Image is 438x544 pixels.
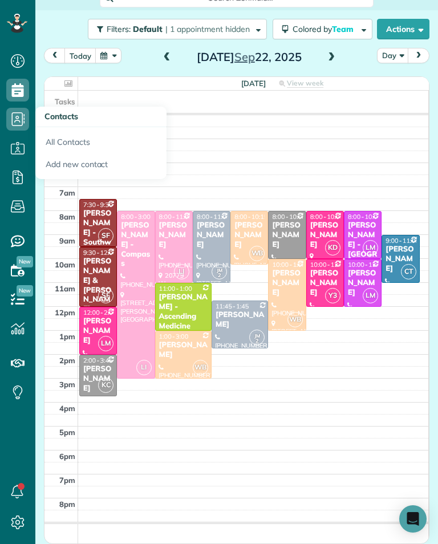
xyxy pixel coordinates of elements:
span: 5pm [59,428,75,437]
span: 10am [55,260,75,269]
button: Colored byTeam [273,19,372,39]
div: [PERSON_NAME] [271,269,302,298]
span: 8:00 - 11:00 [159,213,192,221]
div: [PERSON_NAME] [271,221,302,250]
div: [PERSON_NAME] - Compass [120,221,151,269]
button: today [64,48,96,63]
span: Default [133,24,163,34]
span: 8:00 - 11:00 [197,213,230,221]
span: CT [401,264,416,279]
span: New [17,256,33,267]
div: [PERSON_NAME] - Ascending Medicine [159,293,208,331]
span: 3pm [59,380,75,389]
div: [PERSON_NAME] [215,310,265,330]
span: 8:00 - 10:15 [234,213,267,221]
span: Contacts [44,111,78,121]
span: WB [249,246,265,261]
div: [PERSON_NAME] - Southwest Industrial Electric [83,209,113,286]
span: 10:00 - 12:00 [348,261,385,269]
span: LI [136,360,152,375]
span: LI [174,264,189,279]
span: 7am [59,188,75,197]
span: 7:30 - 9:30 [83,201,113,209]
div: [PERSON_NAME] [385,245,416,274]
span: 2pm [59,356,75,365]
span: SF [98,228,113,243]
div: [PERSON_NAME] [234,221,265,250]
span: 11:00 - 1:00 [159,285,192,293]
span: Y3 [325,288,340,303]
button: next [408,48,429,63]
div: [PERSON_NAME] [347,269,378,298]
span: New [17,285,33,297]
small: 2 [250,336,264,347]
span: 11:45 - 1:45 [216,302,249,310]
span: Filters: [107,24,131,34]
span: KC [98,377,113,393]
span: 12:00 - 2:00 [83,308,116,316]
span: 8pm [59,500,75,509]
span: 8:00 - 3:00 [121,213,151,221]
span: 8:00 - 10:00 [348,213,381,221]
div: [PERSON_NAME] [196,221,227,250]
span: 12pm [55,308,75,317]
div: [PERSON_NAME] [83,316,113,346]
span: WB [193,360,208,375]
span: 8:00 - 10:00 [310,213,343,221]
span: 4pm [59,404,75,413]
span: LM [363,288,378,303]
span: 10:00 - 12:00 [310,261,347,269]
span: 11am [55,284,75,293]
div: [PERSON_NAME] [310,221,340,250]
span: KD [325,240,340,255]
span: JM [254,332,260,339]
div: [PERSON_NAME] [159,221,189,250]
span: 6pm [59,452,75,461]
small: 2 [212,270,226,281]
span: JM [217,267,222,273]
div: [PERSON_NAME] [310,269,340,298]
span: 1pm [59,332,75,341]
span: Team [332,24,355,34]
div: [PERSON_NAME] & [PERSON_NAME] [83,257,113,314]
span: | 1 appointment hidden [165,24,250,34]
div: Open Intercom Messenger [399,505,427,533]
button: prev [44,48,66,63]
span: 10:00 - 1:00 [272,261,305,269]
a: Filters: Default | 1 appointment hidden [82,19,267,39]
span: View week [287,79,323,88]
span: 2:00 - 3:45 [83,356,113,364]
button: Day [377,48,409,63]
span: LM [98,336,113,351]
a: All Contacts [35,127,167,153]
button: Filters: Default | 1 appointment hidden [88,19,267,39]
span: [DATE] [241,79,266,88]
a: Add new contact [35,153,167,180]
span: Colored by [293,24,358,34]
span: SF [98,288,113,303]
span: 7pm [59,476,75,485]
span: Sep [234,50,255,64]
span: 9:00 - 11:00 [386,237,419,245]
span: Tasks [55,97,75,106]
div: [PERSON_NAME] [83,364,113,393]
button: Actions [377,19,429,39]
span: LM [363,240,378,255]
span: 8:00 - 10:00 [272,213,305,221]
span: 1:00 - 3:00 [159,332,189,340]
span: WB [287,312,303,327]
div: [PERSON_NAME] [159,340,208,360]
span: 9am [59,236,75,245]
span: 9:30 - 12:00 [83,249,116,257]
div: [PERSON_NAME] - [GEOGRAPHIC_DATA] [347,221,378,278]
h2: [DATE] 22, 2025 [178,51,321,63]
span: 8am [59,212,75,221]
